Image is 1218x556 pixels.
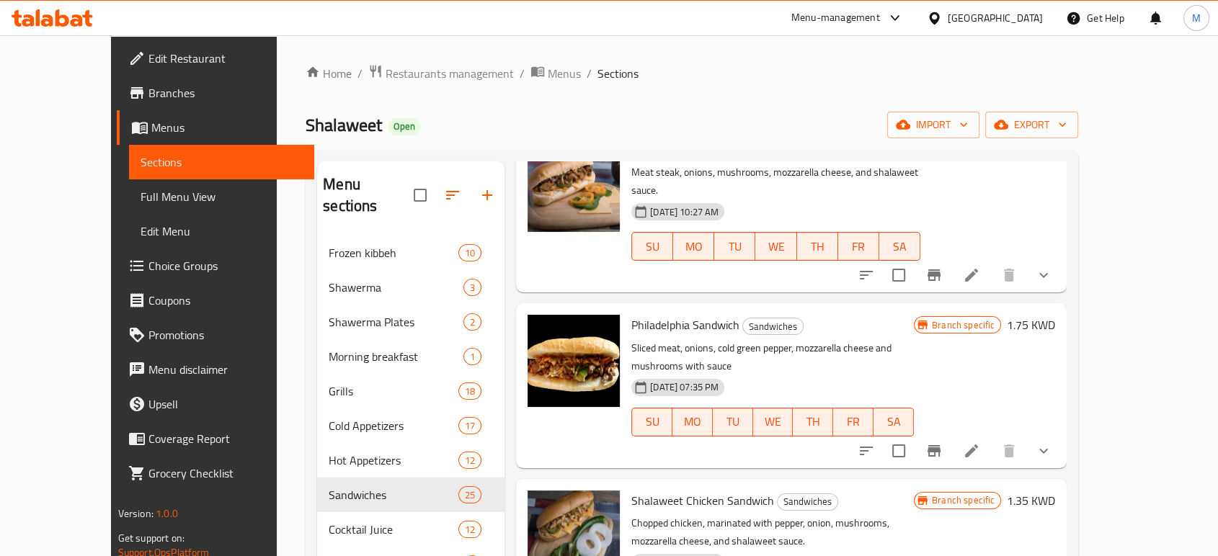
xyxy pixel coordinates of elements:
[1035,442,1052,459] svg: Show Choices
[520,65,525,82] li: /
[793,408,833,436] button: TH
[713,408,753,436] button: TU
[117,456,314,490] a: Grocery Checklist
[464,281,481,295] span: 3
[141,223,303,240] span: Edit Menu
[129,214,314,248] a: Edit Menu
[458,382,481,400] div: items
[317,305,504,339] div: Shawerma Plates2
[997,116,1067,134] span: export
[129,145,314,179] a: Sections
[1007,315,1055,335] h6: 1.75 KWD
[597,65,639,82] span: Sections
[329,417,458,434] span: Cold Appetizers
[587,65,592,82] li: /
[679,236,708,257] span: MO
[148,430,303,447] span: Coverage Report
[885,236,915,257] span: SA
[992,434,1026,468] button: delete
[317,408,504,443] div: Cold Appetizers17
[672,408,713,436] button: MO
[148,257,303,274] span: Choice Groups
[117,283,314,318] a: Coupons
[879,411,908,432] span: SA
[151,119,303,136] span: Menus
[470,178,504,212] button: Add section
[759,411,788,432] span: WE
[530,64,581,83] a: Menus
[459,488,481,502] span: 25
[117,318,314,352] a: Promotions
[357,65,363,82] li: /
[458,452,481,469] div: items
[435,178,470,212] span: Sort sections
[1026,434,1061,468] button: show more
[753,408,794,436] button: WE
[884,260,914,290] span: Select to update
[799,411,827,432] span: TH
[306,64,1078,83] nav: breadcrumb
[458,417,481,434] div: items
[388,120,421,133] span: Open
[148,361,303,378] span: Menu disclaimer
[761,236,791,257] span: WE
[148,292,303,309] span: Coupons
[1026,258,1061,292] button: show more
[306,65,352,82] a: Home
[329,486,458,503] span: Sandwiches
[463,279,481,296] div: items
[329,313,463,331] span: Shawerma Plates
[317,236,504,270] div: Frozen kibbeh10
[719,411,747,432] span: TU
[631,314,739,336] span: Philadelphia Sandwich
[317,374,504,408] div: Grills18
[458,521,481,538] div: items
[117,41,314,76] a: Edit Restaurant
[963,442,980,459] a: Edit menu item
[777,493,838,511] div: Sandwiches
[117,110,314,145] a: Menus
[148,465,303,482] span: Grocery Checklist
[899,116,968,134] span: import
[329,521,458,538] div: Cocktail Juice
[464,350,481,364] span: 1
[156,504,178,523] span: 1.0.0
[992,258,1026,292] button: delete
[141,188,303,205] span: Full Menu View
[963,266,980,284] a: Edit menu item
[459,419,481,433] span: 17
[884,436,914,466] span: Select to update
[926,493,1000,507] span: Branch specific
[638,411,667,432] span: SU
[917,258,951,292] button: Branch-specific-item
[631,514,914,550] p: Chopped chicken, marinated with pepper, onion, mushrooms, mozzarella cheese, and shalaweet sauce.
[458,244,481,261] div: items
[791,9,880,27] div: Menu-management
[317,443,504,477] div: Hot Appetizers12
[755,232,796,261] button: WE
[548,65,581,82] span: Menus
[323,174,414,217] h2: Menu sections
[631,232,673,261] button: SU
[803,236,832,257] span: TH
[368,64,514,83] a: Restaurants management
[874,408,914,436] button: SA
[631,490,774,511] span: Shalaweet Chicken Sandwich
[117,76,314,110] a: Branches
[778,493,837,510] span: Sandwiches
[631,408,672,436] button: SU
[459,523,481,537] span: 12
[844,236,874,257] span: FR
[879,232,920,261] button: SA
[917,434,951,468] button: Branch-specific-item
[306,109,382,141] span: Shalaweet
[329,348,463,365] span: Morning breakfast
[317,270,504,305] div: Shawerma3
[464,315,481,329] span: 2
[317,512,504,547] div: Cocktail Juice12
[148,84,303,102] span: Branches
[329,452,458,469] span: Hot Appetizers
